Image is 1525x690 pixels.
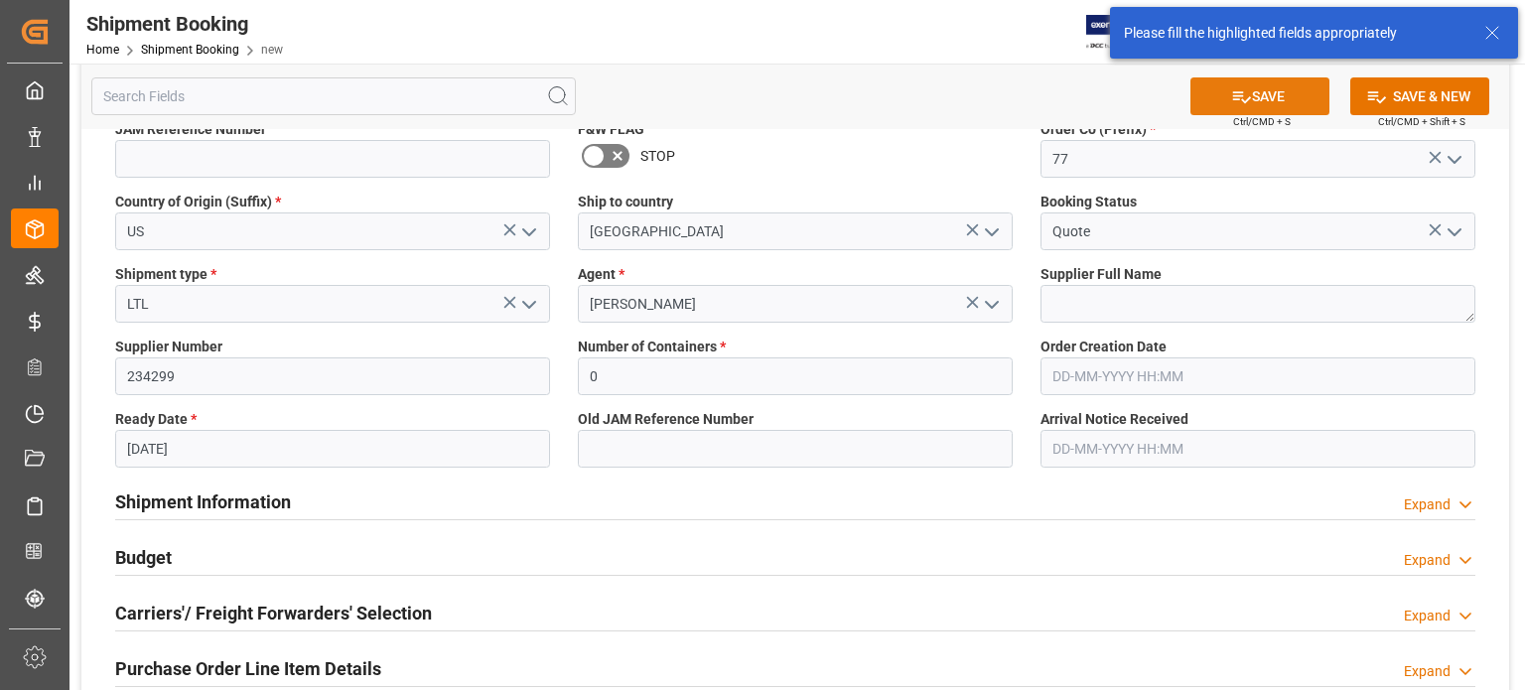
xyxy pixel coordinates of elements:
[976,289,1006,320] button: open menu
[1439,216,1468,247] button: open menu
[1404,661,1451,682] div: Expand
[115,544,172,571] h2: Budget
[1350,77,1489,115] button: SAVE & NEW
[640,146,675,167] span: STOP
[115,337,222,357] span: Supplier Number
[1124,23,1465,44] div: Please fill the highlighted fields appropriately
[1040,409,1188,430] span: Arrival Notice Received
[578,409,754,430] span: Old JAM Reference Number
[115,488,291,515] h2: Shipment Information
[1040,357,1475,395] input: DD-MM-YYYY HH:MM
[1378,114,1465,129] span: Ctrl/CMD + Shift + S
[141,43,239,57] a: Shipment Booking
[1190,77,1329,115] button: SAVE
[115,600,432,626] h2: Carriers'/ Freight Forwarders' Selection
[115,119,266,140] span: JAM Reference Number
[86,9,283,39] div: Shipment Booking
[1040,119,1156,140] span: Order Co (Prefix)
[1233,114,1291,129] span: Ctrl/CMD + S
[115,192,281,212] span: Country of Origin (Suffix)
[976,216,1006,247] button: open menu
[115,212,550,250] input: Type to search/select
[578,337,726,357] span: Number of Containers
[115,264,216,285] span: Shipment type
[513,216,543,247] button: open menu
[1040,430,1475,468] input: DD-MM-YYYY HH:MM
[1404,606,1451,626] div: Expand
[513,289,543,320] button: open menu
[1040,264,1162,285] span: Supplier Full Name
[578,119,644,140] span: F&W FLAG
[578,264,624,285] span: Agent
[1404,494,1451,515] div: Expand
[91,77,576,115] input: Search Fields
[115,430,550,468] input: DD-MM-YYYY
[115,409,197,430] span: Ready Date
[1040,337,1167,357] span: Order Creation Date
[86,43,119,57] a: Home
[578,192,673,212] span: Ship to country
[1404,550,1451,571] div: Expand
[115,655,381,682] h2: Purchase Order Line Item Details
[1439,144,1468,175] button: open menu
[1086,15,1155,50] img: Exertis%20JAM%20-%20Email%20Logo.jpg_1722504956.jpg
[1040,192,1137,212] span: Booking Status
